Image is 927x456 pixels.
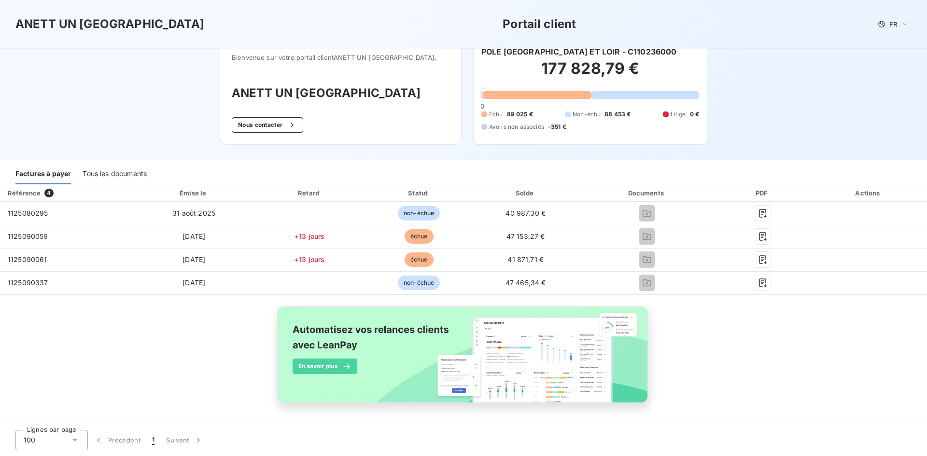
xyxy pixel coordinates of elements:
button: Suivant [160,430,209,450]
span: 1 [152,435,154,445]
span: [DATE] [183,232,205,240]
span: 47 465,34 € [506,278,546,287]
span: 0 [480,102,484,110]
h3: Portail client [503,15,576,33]
button: 1 [146,430,160,450]
img: banner [268,301,659,419]
span: [DATE] [183,278,205,287]
div: Tous les documents [83,164,147,184]
span: 88 453 € [604,110,631,119]
span: -351 € [548,123,566,131]
span: 1125090059 [8,232,48,240]
span: 89 025 € [507,110,533,119]
span: échue [405,252,434,267]
div: Actions [812,188,925,198]
button: Nous contacter [232,117,303,133]
span: +13 jours [295,232,324,240]
div: Solde [475,188,576,198]
span: FR [889,20,897,28]
span: Non-échu [573,110,601,119]
span: 100 [24,435,35,445]
div: Retard [256,188,363,198]
span: Bienvenue sur votre portail client ANETT UN [GEOGRAPHIC_DATA] . [232,54,449,61]
span: échue [405,229,434,244]
h3: ANETT UN [GEOGRAPHIC_DATA] [232,84,449,102]
span: non-échue [398,276,440,290]
span: +13 jours [295,255,324,263]
span: 0 € [690,110,699,119]
span: 41 871,71 € [507,255,544,263]
span: non-échue [398,206,440,221]
span: Avoirs non associés [489,123,544,131]
span: Échu [489,110,503,119]
div: Émise le [136,188,253,198]
h2: 177 828,79 € [481,59,699,88]
h3: ANETT UN [GEOGRAPHIC_DATA] [15,15,204,33]
span: 1125090061 [8,255,47,263]
span: 31 août 2025 [172,209,215,217]
div: Factures à payer [15,164,71,184]
div: Statut [367,188,471,198]
span: Litige [671,110,686,119]
button: Précédent [88,430,146,450]
div: PDF [717,188,808,198]
div: Référence [8,189,41,197]
div: Documents [580,188,714,198]
span: [DATE] [183,255,205,263]
h6: POLE [GEOGRAPHIC_DATA] ET LOIR - C110236000 [481,46,676,57]
span: 40 987,30 € [506,209,546,217]
span: 47 153,27 € [506,232,545,240]
span: 1125090337 [8,278,48,287]
span: 4 [44,189,53,197]
span: 1125080295 [8,209,48,217]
